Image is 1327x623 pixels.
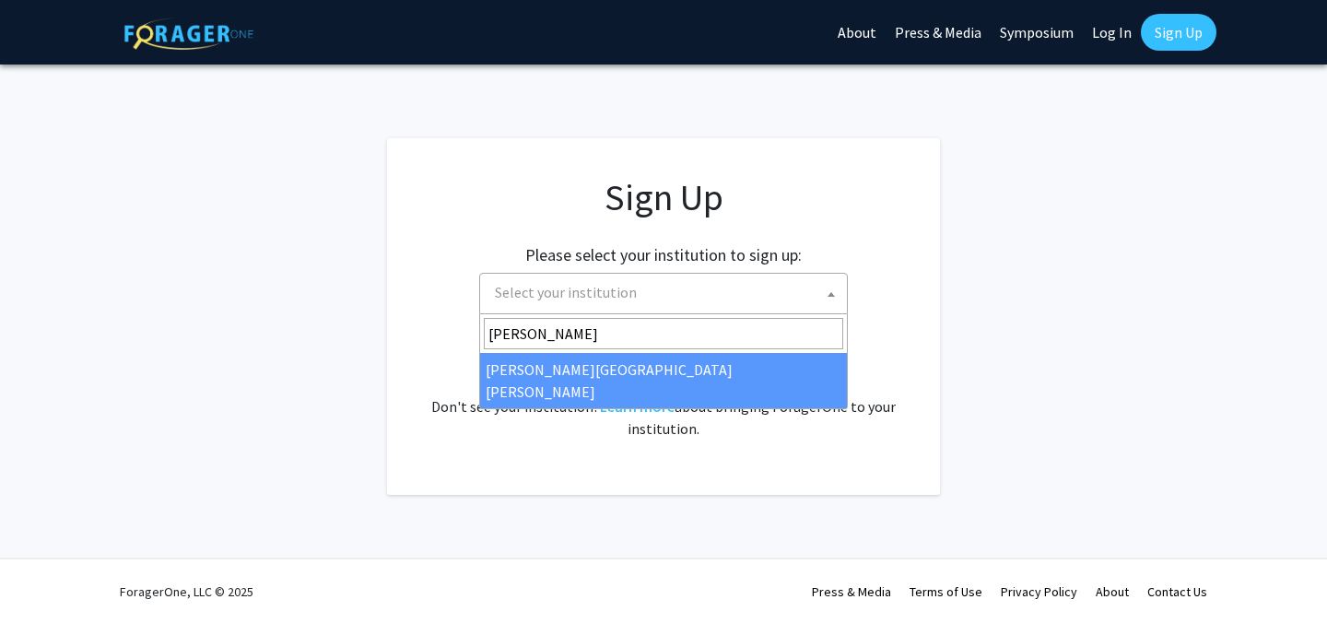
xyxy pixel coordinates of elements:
a: Sign Up [1141,14,1216,51]
input: Search [484,318,843,349]
iframe: Chat [14,540,78,609]
a: Learn more about bringing ForagerOne to your institution [600,397,675,416]
span: Select your institution [479,273,848,314]
a: Terms of Use [910,583,982,600]
h2: Please select your institution to sign up: [525,245,802,265]
div: Already have an account? . Don't see your institution? about bringing ForagerOne to your institut... [424,351,903,440]
a: Press & Media [812,583,891,600]
span: Select your institution [495,283,637,301]
li: [PERSON_NAME][GEOGRAPHIC_DATA][PERSON_NAME] [480,353,847,408]
span: Select your institution [487,274,847,311]
a: About [1096,583,1129,600]
img: ForagerOne Logo [124,18,253,50]
h1: Sign Up [424,175,903,219]
a: Contact Us [1147,583,1207,600]
a: Privacy Policy [1001,583,1077,600]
